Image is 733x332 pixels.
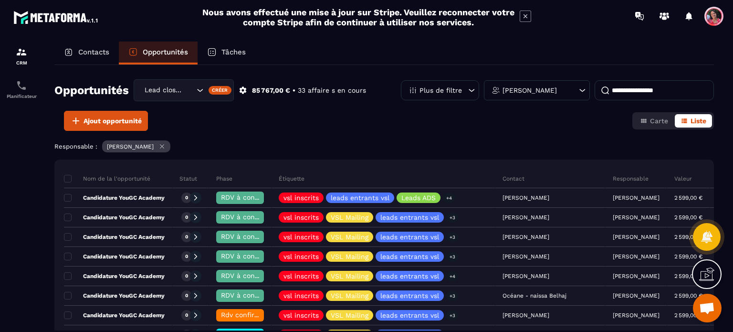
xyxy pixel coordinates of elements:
[185,273,188,279] p: 0
[64,272,165,280] p: Candidature YouGC Academy
[185,194,188,201] p: 0
[283,234,319,240] p: vsl inscrits
[446,291,459,301] p: +3
[64,292,165,300] p: Candidature YouGC Academy
[613,312,660,319] p: [PERSON_NAME]
[209,86,232,95] div: Créer
[221,233,283,240] span: RDV à confimer ❓
[2,94,41,99] p: Planificateur
[331,292,368,299] p: VSL Mailing
[16,46,27,58] img: formation
[446,271,459,281] p: +4
[650,117,668,125] span: Carte
[674,292,702,299] p: 2 599,00 €
[221,291,283,299] span: RDV à confimer ❓
[380,292,439,299] p: leads entrants vsl
[2,73,41,106] a: schedulerschedulerPlanificateur
[283,253,319,260] p: vsl inscrits
[331,253,368,260] p: VSL Mailing
[401,194,436,201] p: Leads ADS
[279,175,304,182] p: Étiquette
[446,213,459,223] p: +3
[331,312,368,319] p: VSL Mailing
[185,214,188,221] p: 0
[221,193,283,201] span: RDV à confimer ❓
[674,312,702,319] p: 2 599,00 €
[283,292,319,299] p: vsl inscrits
[198,42,255,64] a: Tâches
[283,214,319,221] p: vsl inscrits
[84,116,142,126] span: Ajout opportunité
[380,312,439,319] p: leads entrants vsl
[613,175,649,182] p: Responsable
[380,214,439,221] p: leads entrants vsl
[54,81,129,100] h2: Opportunités
[693,294,722,322] div: Ouvrir le chat
[613,292,660,299] p: [PERSON_NAME]
[283,273,319,279] p: vsl inscrits
[613,234,660,240] p: [PERSON_NAME]
[613,273,660,279] p: [PERSON_NAME]
[78,48,109,56] p: Contacts
[331,234,368,240] p: VSL Mailing
[380,273,439,279] p: leads entrants vsl
[691,117,706,125] span: Liste
[380,234,439,240] p: leads entrants vsl
[613,253,660,260] p: [PERSON_NAME]
[503,87,557,94] p: [PERSON_NAME]
[16,80,27,91] img: scheduler
[331,194,389,201] p: leads entrants vsl
[64,233,165,241] p: Candidature YouGC Academy
[107,143,154,150] p: [PERSON_NAME]
[202,7,515,27] h2: Nous avons effectué une mise à jour sur Stripe. Veuillez reconnecter votre compte Stripe afin de ...
[185,234,188,240] p: 0
[221,311,275,319] span: Rdv confirmé ✅
[613,214,660,221] p: [PERSON_NAME]
[674,253,702,260] p: 2 599,00 €
[380,253,439,260] p: leads entrants vsl
[64,194,165,202] p: Candidature YouGC Academy
[54,42,119,64] a: Contacts
[119,42,198,64] a: Opportunités
[185,312,188,319] p: 0
[142,85,185,96] span: Lead closing
[185,85,194,96] input: Search for option
[143,48,188,56] p: Opportunités
[446,232,459,242] p: +3
[185,253,188,260] p: 0
[674,194,702,201] p: 2 599,00 €
[216,175,232,182] p: Phase
[252,86,290,95] p: 85 767,00 €
[283,312,319,319] p: vsl inscrits
[674,214,702,221] p: 2 599,00 €
[331,214,368,221] p: VSL Mailing
[179,175,197,182] p: Statut
[13,9,99,26] img: logo
[221,213,283,221] span: RDV à confimer ❓
[64,175,150,182] p: Nom de la l'opportunité
[293,86,295,95] p: •
[185,292,188,299] p: 0
[674,273,702,279] p: 2 599,00 €
[419,87,462,94] p: Plus de filtre
[283,194,319,201] p: vsl inscrits
[446,252,459,262] p: +3
[634,114,674,128] button: Carte
[134,79,234,101] div: Search for option
[2,39,41,73] a: formationformationCRM
[64,311,165,319] p: Candidature YouGC Academy
[331,273,368,279] p: VSL Mailing
[64,214,165,221] p: Candidature YouGC Academy
[443,193,455,203] p: +4
[2,60,41,65] p: CRM
[54,143,97,150] p: Responsable :
[64,111,148,131] button: Ajout opportunité
[64,253,165,260] p: Candidature YouGC Academy
[221,48,246,56] p: Tâches
[503,175,524,182] p: Contact
[221,252,283,260] span: RDV à confimer ❓
[221,272,283,279] span: RDV à confimer ❓
[675,114,712,128] button: Liste
[298,86,366,95] p: 33 affaire s en cours
[674,234,702,240] p: 2 599,00 €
